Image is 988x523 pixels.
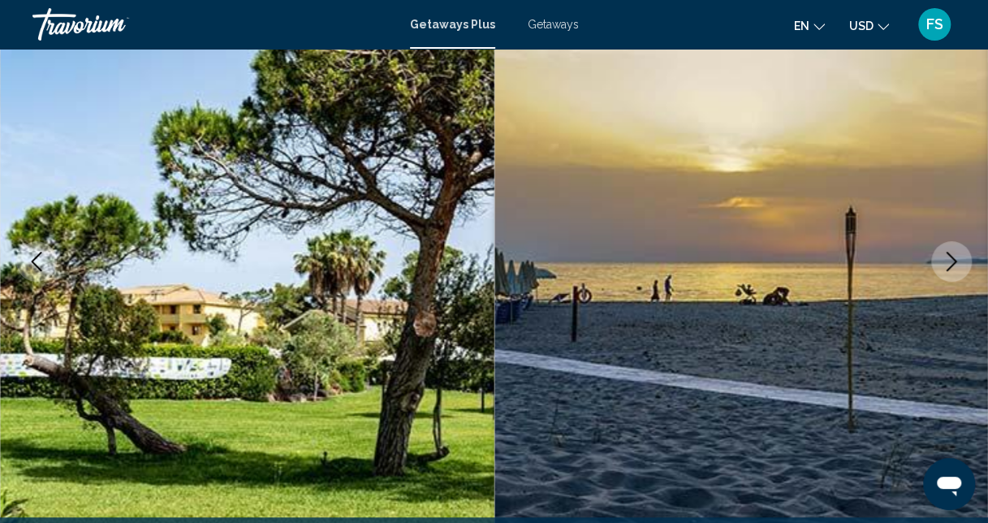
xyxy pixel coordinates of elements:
[794,19,809,32] span: en
[931,241,972,282] button: Next image
[16,241,57,282] button: Previous image
[849,14,889,37] button: Change currency
[32,8,394,41] a: Travorium
[528,18,579,31] a: Getaways
[926,16,943,32] span: FS
[849,19,874,32] span: USD
[923,458,975,510] iframe: Button to launch messaging window
[913,7,956,41] button: User Menu
[794,14,825,37] button: Change language
[410,18,495,31] a: Getaways Plus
